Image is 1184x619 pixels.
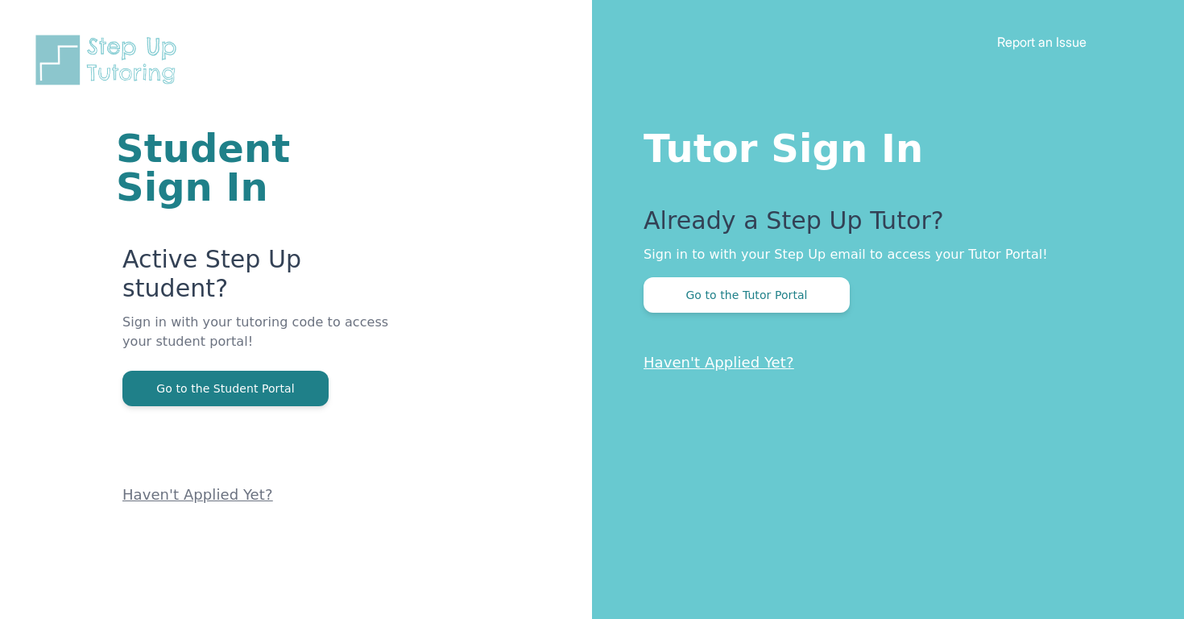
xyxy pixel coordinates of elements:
p: Sign in with your tutoring code to access your student portal! [122,313,399,371]
p: Active Step Up student? [122,245,399,313]
a: Report an Issue [997,34,1087,50]
button: Go to the Tutor Portal [644,277,850,313]
a: Go to the Student Portal [122,380,329,396]
a: Go to the Tutor Portal [644,287,850,302]
h1: Tutor Sign In [644,123,1120,168]
h1: Student Sign In [116,129,399,206]
p: Already a Step Up Tutor? [644,206,1120,245]
img: Step Up Tutoring horizontal logo [32,32,187,88]
a: Haven't Applied Yet? [644,354,794,371]
p: Sign in to with your Step Up email to access your Tutor Portal! [644,245,1120,264]
a: Haven't Applied Yet? [122,486,273,503]
button: Go to the Student Portal [122,371,329,406]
